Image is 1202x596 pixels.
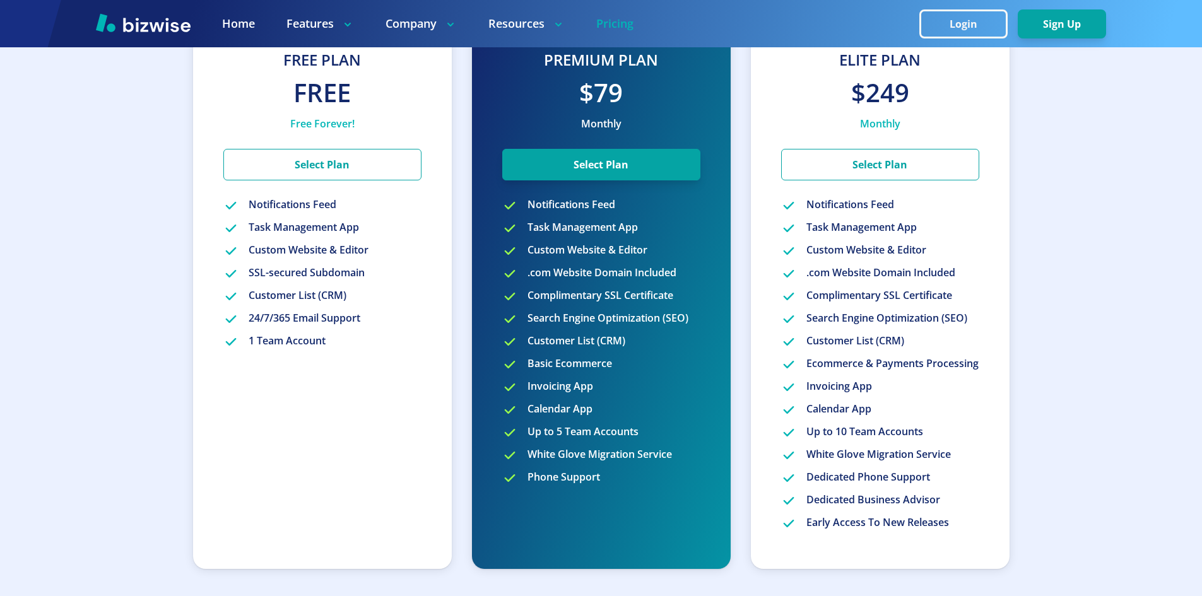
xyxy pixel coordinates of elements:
h2: Free [223,76,421,110]
h2: $249 [781,76,979,110]
p: Search Engine Optimization (SEO) [806,312,967,327]
p: Early Access To New Releases [806,516,949,531]
p: Phone Support [527,470,600,486]
p: Free Forever! [223,117,421,131]
p: Custom Website & Editor [527,243,647,259]
p: Search Engine Optimization (SEO) [527,312,688,327]
p: Notifications Feed [249,198,336,213]
p: Custom Website & Editor [806,243,926,259]
p: Customer List (CRM) [527,334,625,349]
p: Basic Ecommerce [527,357,612,372]
h3: Free Plan [223,50,421,71]
p: Customer List (CRM) [806,334,904,349]
p: .com Website Domain Included [527,266,676,281]
button: Login [919,9,1008,38]
p: Dedicated Phone Support [806,470,930,486]
p: White Glove Migration Service [527,448,672,463]
p: White Glove Migration Service [806,448,951,463]
a: Select Plan [223,159,421,171]
p: Complimentary SSL Certificate [806,289,952,304]
button: Select Plan [502,149,700,180]
p: Complimentary SSL Certificate [527,289,673,304]
p: Calendar App [527,402,592,418]
p: Up to 5 Team Accounts [527,425,639,440]
p: Resources [488,16,565,32]
p: .com Website Domain Included [806,266,955,281]
p: Customer List (CRM) [249,289,346,304]
p: Notifications Feed [806,198,894,213]
p: Monthly [781,117,979,131]
p: 1 Team Account [249,334,326,349]
p: Notifications Feed [527,198,615,213]
h3: Elite Plan [781,50,979,71]
a: Select Plan [502,159,700,171]
p: Custom Website & Editor [249,243,368,259]
h3: Premium Plan [502,50,700,71]
p: Task Management App [249,221,359,236]
p: Company [386,16,457,32]
a: Home [222,16,255,32]
p: Calendar App [806,402,871,418]
p: 24/7/365 Email Support [249,312,360,327]
p: Invoicing App [527,380,593,395]
p: Up to 10 Team Accounts [806,425,923,440]
p: Monthly [502,117,700,131]
p: Task Management App [806,221,917,236]
button: Select Plan [781,149,979,180]
a: Login [919,18,1018,30]
button: Select Plan [223,149,421,180]
p: Features [286,16,354,32]
a: Sign Up [1018,18,1106,30]
p: Ecommerce & Payments Processing [806,357,979,372]
a: Select Plan [781,159,979,171]
p: Task Management App [527,221,638,236]
p: Dedicated Business Advisor [806,493,940,508]
p: SSL-secured Subdomain [249,266,365,281]
p: Invoicing App [806,380,872,395]
img: Bizwise Logo [96,13,191,32]
h2: $79 [502,76,700,110]
a: Pricing [596,16,633,32]
button: Sign Up [1018,9,1106,38]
